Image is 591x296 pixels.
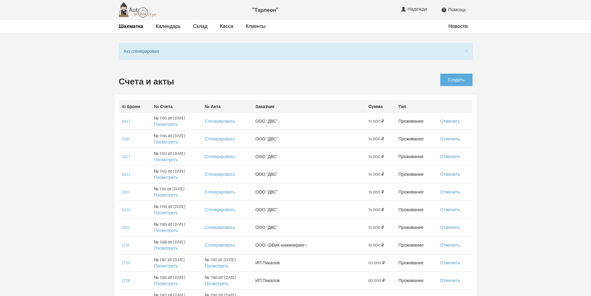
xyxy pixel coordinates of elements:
[368,189,384,195] span: 14 000 ₽
[202,271,253,289] td: № 1186 от [DATE]
[253,112,366,130] td: ООО "ДВС"
[396,148,437,165] td: Проживание
[441,7,447,13] i: 
[246,23,266,30] a: Клиенты
[253,148,366,165] td: ООО "ДВС"
[205,189,235,195] a: Сгенерировать
[396,101,437,112] th: Тип
[151,165,202,183] td: № 1192 от [DATE]
[151,148,202,165] td: № 1193 от [DATE]
[151,201,202,218] td: № 1190 от [DATE]
[154,175,178,180] a: Посмотреть
[122,242,129,248] a: 2791
[396,236,437,254] td: Проживание
[396,218,437,236] td: Проживание
[396,271,437,289] td: Проживание
[440,154,460,159] a: Отменить
[465,48,468,54] button: Close
[440,118,460,124] a: Отменить
[448,7,466,12] span: Помощь
[253,254,366,271] td: ИП Пикалов
[122,207,131,212] a: 2820
[119,101,152,112] th: ID брони
[368,207,384,213] span: 14 000 ₽
[122,189,130,195] a: 2821
[396,130,437,148] td: Проживание
[154,139,178,145] a: Посмотреть
[122,260,130,266] a: 2739
[440,207,460,212] a: Отменить
[440,189,460,195] a: Отменить
[253,201,366,218] td: ООО "ДВС"
[122,136,130,142] a: 2081
[119,77,382,86] h2: Счета и акты
[151,218,202,236] td: № 1189 от [DATE]
[154,210,178,216] a: Посмотреть
[440,242,460,248] a: Отменить
[253,183,366,201] td: ООО "ДВС"
[154,121,178,127] a: Посмотреть
[396,201,437,218] td: Проживание
[122,154,130,159] a: 2823
[253,236,366,254] td: ООО «ОВиК-инжиниринг»
[253,271,366,289] td: ИП Пикалов
[151,101,202,112] th: № Счета
[205,154,235,159] a: Сгенерировать
[119,23,143,30] a: Шахматка
[119,43,472,60] div: Акт сгенерирован
[151,271,202,289] td: № 1186 от [DATE]
[253,165,366,183] td: ООО "ДВС"
[154,157,178,162] a: Посмотреть
[122,225,130,230] a: 2819
[253,101,366,112] th: Заказчик
[205,207,235,212] a: Сгенерировать
[205,136,235,142] a: Сгенерировать
[122,171,130,177] a: 2822
[151,254,202,271] td: № 1187 от [DATE]
[440,278,460,283] a: Отменить
[205,263,229,269] a: Посмотреть
[205,118,235,124] a: Сгенерировать
[154,263,178,269] a: Посмотреть
[154,192,178,198] a: Посмотреть
[396,112,437,130] td: Проживание
[156,23,181,30] a: Календарь
[440,74,472,86] a: Создать
[440,136,460,142] a: Отменить
[151,130,202,148] td: № 1194 от [DATE]
[396,165,437,183] td: Проживание
[220,23,233,30] a: Касса
[440,260,460,266] a: Отменить
[396,254,437,271] td: Проживание
[449,23,468,30] a: Новости
[253,218,366,236] td: ООО "ДВС"
[202,254,253,271] td: № 1187 от [DATE]
[368,224,384,230] span: 14 000 ₽
[368,277,385,284] span: 60 000 ₽
[368,171,384,177] span: 14 000 ₽
[368,118,384,124] span: 14 000 ₽
[151,112,202,130] td: № 1195 от [DATE]
[151,236,202,254] td: № 1188 от [DATE]
[151,183,202,201] td: № 1191 от [DATE]
[396,183,437,201] td: Проживание
[154,228,178,233] a: Посмотреть
[122,278,130,283] a: 2738
[253,130,366,148] td: ООО "ДВС"
[440,225,460,230] a: Отменить
[205,171,235,177] a: Сгенерировать
[366,101,396,112] th: Сумма
[122,118,130,124] a: 2843
[368,153,384,160] span: 14 000 ₽
[205,281,229,286] a: Посмотреть
[465,47,468,55] span: ×
[202,101,253,112] th: № Акта
[407,6,428,12] span: Надежда
[368,242,384,248] span: 16 000 ₽
[154,281,178,286] a: Посмотреть
[205,242,235,248] a: Сгенерировать
[193,23,207,30] a: Склад
[205,225,235,230] a: Сгенерировать
[368,136,384,142] span: 14 000 ₽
